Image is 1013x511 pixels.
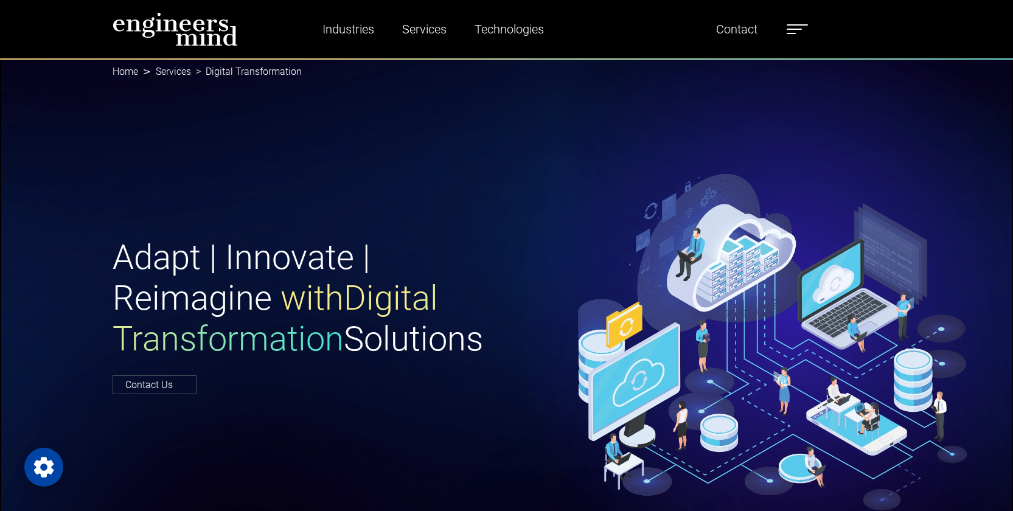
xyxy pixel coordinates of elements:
a: Services [156,66,191,77]
h1: Adapt | Innovate | Reimagine Solutions [113,237,500,360]
a: Services [397,15,451,43]
a: Contact [711,15,762,43]
a: Home [113,66,138,77]
span: with Digital Transformation [113,278,438,359]
a: Industries [318,15,379,43]
a: Technologies [470,15,549,43]
nav: breadcrumb [113,58,901,85]
li: Digital Transformation [191,64,302,79]
a: Contact Us [113,375,197,394]
img: logo [113,12,238,46]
